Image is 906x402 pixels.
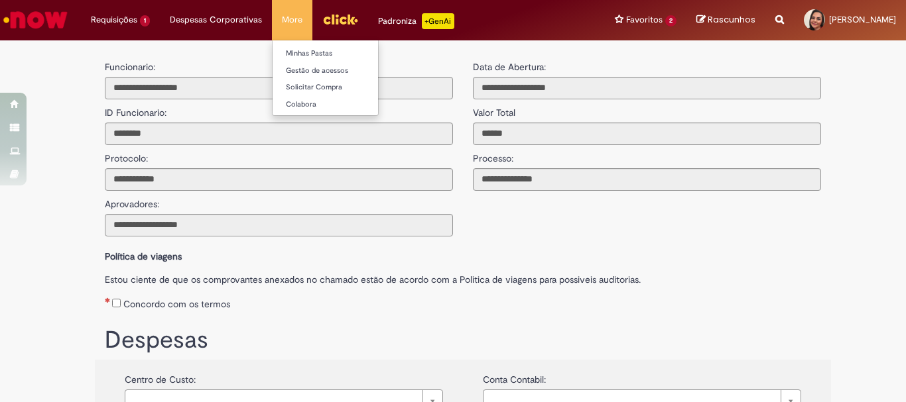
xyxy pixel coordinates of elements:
label: Conta Contabil: [483,366,546,386]
a: Gestão de acessos [273,64,419,78]
img: ServiceNow [1,7,70,33]
label: Valor Total [473,99,515,119]
span: 1 [140,15,150,26]
h1: Despesas [105,327,821,354]
span: Despesas Corporativas [170,13,262,26]
img: click_logo_yellow_360x200.png [322,9,358,29]
label: Funcionario: [105,60,155,74]
label: Protocolo: [105,145,148,165]
a: Minhas Pastas [273,46,419,61]
label: Data de Abertura: [473,60,546,74]
label: Aprovadores: [105,191,159,211]
span: More [282,13,302,26]
span: Rascunhos [708,13,755,26]
ul: More [272,40,379,116]
label: Estou ciente de que os comprovantes anexados no chamado estão de acordo com a Politica de viagens... [105,266,821,286]
b: Política de viagens [105,250,182,262]
a: Rascunhos [696,14,755,26]
a: Solicitar Compra [273,80,419,95]
a: Colabora [273,97,419,112]
label: ID Funcionario: [105,99,166,119]
span: Favoritos [626,13,663,26]
span: [PERSON_NAME] [829,14,896,25]
span: Requisições [91,13,137,26]
label: Concordo com os termos [123,297,230,311]
label: Processo: [473,145,513,165]
p: +GenAi [422,13,454,29]
label: Centro de Custo: [125,366,196,386]
span: 2 [665,15,677,26]
div: Padroniza [378,13,454,29]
